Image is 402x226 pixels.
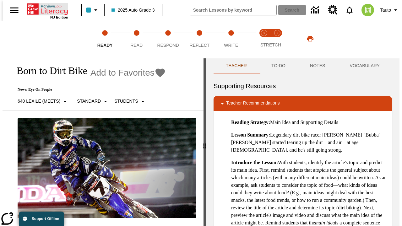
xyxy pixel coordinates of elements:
[3,58,204,223] div: reading
[157,43,179,48] span: Respond
[378,4,402,16] button: Profile/Settings
[324,2,341,19] a: Resource Center, Will open in new tab
[112,96,149,107] button: Select Student
[380,7,391,13] span: Tauto
[18,98,60,105] p: 640 Lexile (Meets)
[361,4,374,16] img: avatar image
[358,2,378,18] button: Select a new avatar
[231,160,278,165] strong: Introduce the Lesson:
[150,21,186,56] button: Respond step 3 of 5
[298,58,337,73] button: NOTES
[263,31,265,35] text: 1
[224,43,238,48] span: Write
[111,7,155,13] span: 2025 Auto Grade 3
[10,87,166,92] p: News: Eye On People
[214,58,392,73] div: Instructional Panel Tabs
[84,4,102,16] button: Class color is light blue. Change class color
[231,119,387,126] p: Main Idea and Supporting Details
[27,2,68,19] div: Home
[231,132,270,137] strong: Lesson Summary:
[226,100,280,107] p: Teacher Recommendations
[255,21,273,56] button: Stretch Read step 1 of 2
[231,131,387,154] p: Legendary dirt bike racer [PERSON_NAME] "Bubba" [PERSON_NAME] started tearing up the dirt—and air...
[181,21,218,56] button: Reflect step 4 of 5
[214,81,392,91] h6: Supporting Resources
[114,98,138,105] p: Students
[337,58,392,73] button: VOCABULARY
[32,217,59,221] span: Support Offline
[18,118,196,218] img: Motocross racer James Stewart flies through the air on his dirt bike.
[315,167,325,173] em: topic
[214,96,392,111] div: Teacher Recommendations
[5,1,24,19] button: Open side menu
[90,68,155,78] span: Add to Favorites
[206,58,399,226] div: activity
[204,58,206,226] div: Press Enter or Spacebar and then press right and left arrow keys to move the slider
[130,43,143,48] span: Read
[74,96,112,107] button: Scaffolds, Standard
[77,98,101,105] p: Standard
[307,2,324,19] a: Data Center
[259,58,298,73] button: TO-DO
[260,42,281,47] span: STRETCH
[276,31,278,35] text: 2
[15,96,71,107] button: Select Lexile, 640 Lexile (Meets)
[300,33,320,44] button: Print
[231,120,270,125] strong: Reading Strategy:
[190,43,210,48] span: Reflect
[90,67,166,78] button: Add to Favorites - Born to Dirt Bike
[10,65,87,77] h1: Born to Dirt Bike
[315,220,335,225] em: main idea
[50,15,68,19] span: NJ Edition
[118,21,155,56] button: Read step 2 of 5
[214,58,259,73] button: Teacher
[341,2,358,18] a: Notifications
[97,43,113,48] span: Ready
[268,21,286,56] button: Stretch Respond step 2 of 2
[87,21,123,56] button: Ready step 1 of 5
[190,5,276,15] input: search field
[213,21,249,56] button: Write step 5 of 5
[19,212,64,226] button: Support Offline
